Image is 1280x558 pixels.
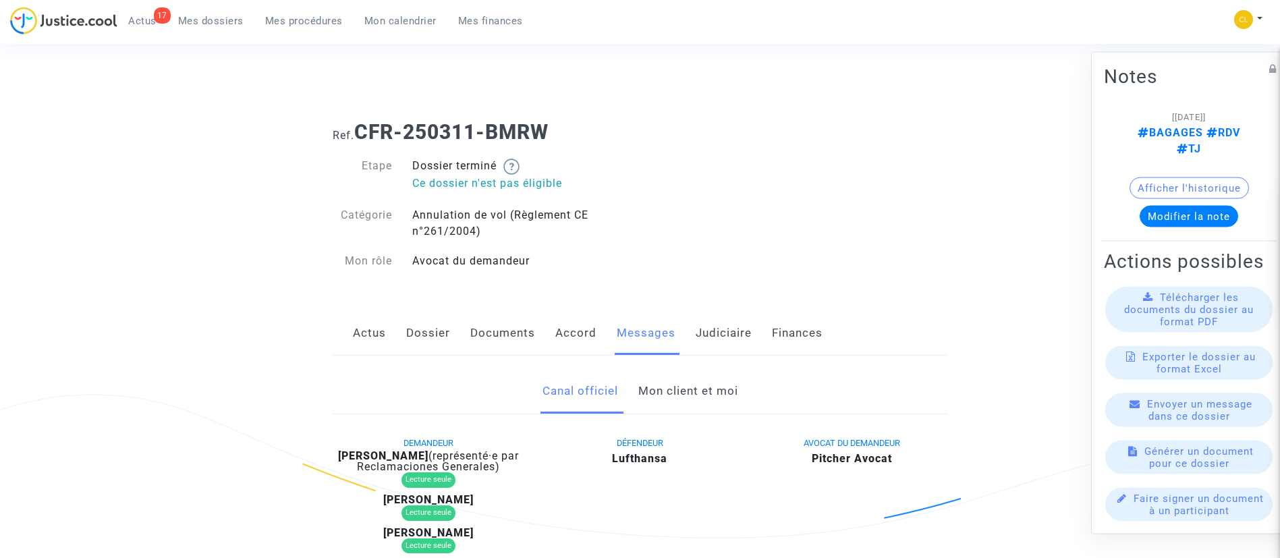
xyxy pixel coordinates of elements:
span: Exporter le dossier au format Excel [1142,350,1256,374]
div: Avocat du demandeur [402,253,640,269]
div: Lecture seule [401,538,455,554]
h2: Notes [1104,64,1274,88]
div: Catégorie [323,207,402,240]
b: [PERSON_NAME] [383,493,474,506]
button: Afficher l'historique [1130,177,1249,198]
img: help.svg [503,159,520,175]
a: Actus [353,311,386,356]
a: Mon calendrier [354,11,447,31]
a: Mes finances [447,11,534,31]
span: RDV [1203,125,1240,138]
p: Ce dossier n'est pas éligible [412,175,630,192]
a: Mon client et moi [638,369,738,414]
span: (représenté·e par Reclamaciones Generales) [357,449,519,473]
a: Judiciaire [696,311,752,356]
span: Envoyer un message dans ce dossier [1147,397,1252,422]
button: Modifier la note [1140,205,1238,227]
a: Dossier [406,311,450,356]
span: AVOCAT DU DEMANDEUR [804,438,900,448]
a: Documents [470,311,535,356]
div: Lecture seule [401,505,455,521]
span: DEMANDEUR [404,438,453,448]
span: Faire signer un document à un participant [1134,492,1264,516]
a: Mes dossiers [167,11,254,31]
a: Mes procédures [254,11,354,31]
a: Finances [772,311,823,356]
span: BAGAGES [1138,125,1203,138]
div: 17 [154,7,171,24]
img: 6fca9af68d76bfc0a5525c74dfee314f [1234,10,1253,29]
div: Etape [323,158,402,194]
span: Générer un document pour ce dossier [1144,445,1254,469]
span: Mes finances [458,15,523,27]
div: Annulation de vol (Règlement CE n°261/2004) [402,207,640,240]
a: Canal officiel [542,369,618,414]
img: jc-logo.svg [10,7,117,34]
span: Télécharger les documents du dossier au format PDF [1124,291,1254,327]
span: DÉFENDEUR [617,438,663,448]
b: [PERSON_NAME] [383,526,474,539]
span: Actus [128,15,157,27]
a: Messages [617,311,675,356]
b: Lufthansa [612,452,667,465]
span: Mes procédures [265,15,343,27]
b: Pitcher Avocat [812,452,892,465]
div: Mon rôle [323,253,402,269]
h2: Actions possibles [1104,249,1274,273]
div: Dossier terminé [402,158,640,194]
div: Lecture seule [401,472,455,488]
b: [PERSON_NAME] [338,449,428,462]
span: Mes dossiers [178,15,244,27]
span: [[DATE]] [1172,111,1206,121]
b: CFR-250311-BMRW [354,120,549,144]
span: Mon calendrier [364,15,437,27]
a: 17Actus [117,11,167,31]
span: Ref. [333,129,354,142]
a: Accord [555,311,596,356]
span: TJ [1177,142,1201,155]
